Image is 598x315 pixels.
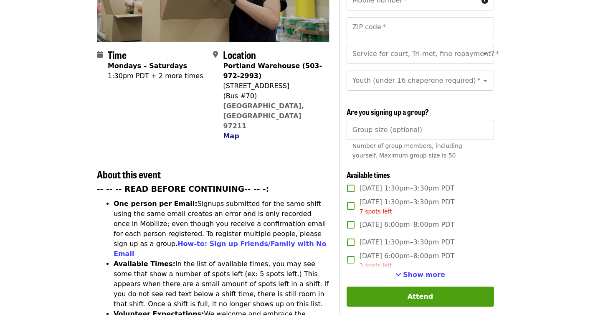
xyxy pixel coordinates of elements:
span: About this event [97,167,161,181]
span: [DATE] 6:00pm–8:00pm PDT [360,220,454,230]
div: 1:30pm PDT + 2 more times [108,71,203,81]
button: See more timeslots [395,270,445,280]
div: (Bus #70) [223,91,322,101]
strong: Mondays – Saturdays [108,62,187,70]
a: [GEOGRAPHIC_DATA], [GEOGRAPHIC_DATA] 97211 [223,102,304,130]
span: 7 spots left [360,208,392,215]
strong: Portland Warehouse (503-972-2993) [223,62,322,80]
span: [DATE] 1:30pm–3:30pm PDT [360,183,454,193]
li: In the list of available times, you may see some that show a number of spots left (ex: 5 spots le... [114,259,329,309]
span: Available times [347,169,390,180]
span: Time [108,47,127,62]
button: Map [223,131,239,141]
strong: One person per Email: [114,200,198,208]
i: calendar icon [97,51,103,58]
span: Show more [403,271,445,279]
input: [object Object] [347,120,494,140]
span: Location [223,47,256,62]
input: ZIP code [347,17,494,37]
strong: Available Times: [114,260,175,268]
li: Signups submitted for the same shift using the same email creates an error and is only recorded o... [114,199,329,259]
div: [STREET_ADDRESS] [223,81,322,91]
button: Open [479,48,491,60]
strong: -- -- -- READ BEFORE CONTINUING-- -- -: [97,185,269,193]
span: 3 spots left [360,262,392,269]
i: map-marker-alt icon [213,51,218,58]
button: Attend [347,287,494,307]
span: Are you signing up a group? [347,106,429,117]
span: Number of group members, including yourself. Maximum group size is 50 [352,142,462,159]
span: Map [223,132,239,140]
span: [DATE] 6:00pm–8:00pm PDT [360,251,454,270]
span: [DATE] 1:30pm–3:30pm PDT [360,237,454,247]
button: Open [479,75,491,86]
span: [DATE] 1:30pm–3:30pm PDT [360,197,454,216]
a: How-to: Sign up Friends/Family with No Email [114,240,327,258]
